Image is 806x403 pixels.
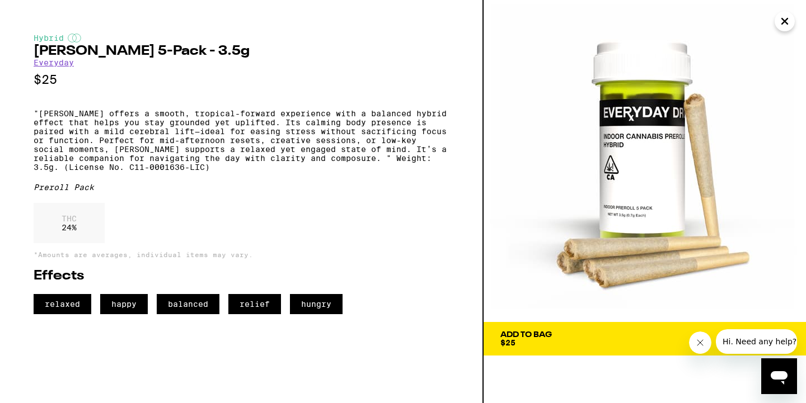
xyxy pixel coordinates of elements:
span: $25 [500,338,516,347]
h2: [PERSON_NAME] 5-Pack - 3.5g [34,45,449,58]
div: Add To Bag [500,331,552,339]
div: Hybrid [34,34,449,42]
span: relief [228,294,281,314]
iframe: Close message [689,331,711,354]
span: balanced [157,294,219,314]
button: Close [775,11,795,31]
iframe: Button to launch messaging window [761,358,797,394]
div: 24 % [34,203,105,243]
div: Preroll Pack [34,183,449,192]
p: "[PERSON_NAME] offers a smooth, tropical-forward experience with a balanced hybrid effect that he... [34,109,449,172]
button: Add To Bag$25 [484,322,806,355]
img: hybridColor.svg [68,34,81,42]
iframe: Message from company [716,329,797,354]
p: $25 [34,73,449,87]
a: Everyday [34,58,74,67]
span: hungry [290,294,343,314]
span: relaxed [34,294,91,314]
h2: Effects [34,269,449,283]
p: *Amounts are averages, individual items may vary. [34,251,449,258]
span: happy [100,294,148,314]
p: THC [62,214,77,223]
